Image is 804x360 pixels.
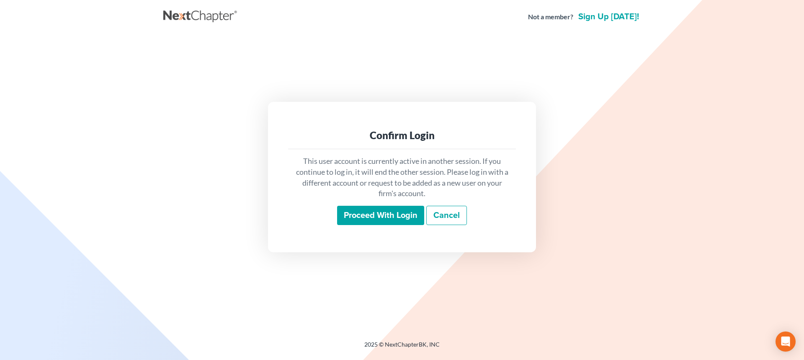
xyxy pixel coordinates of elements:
div: Open Intercom Messenger [776,332,796,352]
strong: Not a member? [528,12,573,22]
a: Sign up [DATE]! [577,13,641,21]
p: This user account is currently active in another session. If you continue to log in, it will end ... [295,156,509,199]
input: Proceed with login [337,206,424,225]
div: Confirm Login [295,129,509,142]
a: Cancel [426,206,467,225]
div: 2025 © NextChapterBK, INC [163,340,641,355]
